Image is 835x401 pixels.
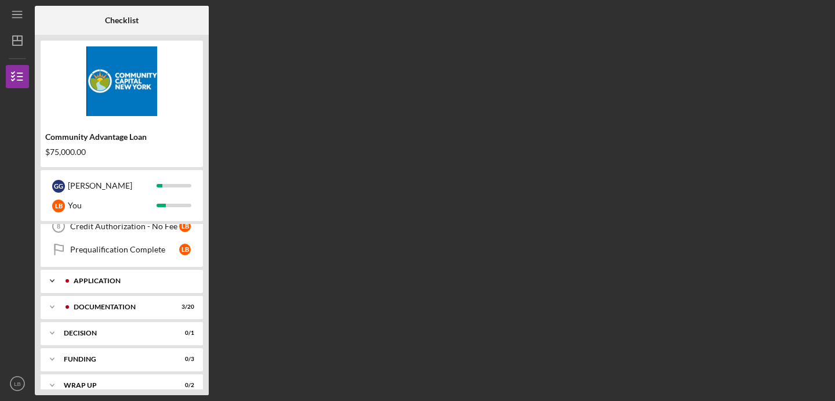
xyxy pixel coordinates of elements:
div: Documentation [74,304,165,310]
img: Product logo [41,46,203,116]
tspan: 8 [57,223,60,230]
text: LB [14,381,21,387]
div: L B [179,244,191,255]
div: [PERSON_NAME] [68,176,157,196]
div: Decision [64,330,165,337]
div: G G [52,180,65,193]
b: Checklist [105,16,139,25]
a: Prequalification CompleteLB [46,238,197,261]
div: You [68,196,157,215]
div: Credit Authorization - No Fee [70,222,179,231]
div: Prequalification Complete [70,245,179,254]
div: L B [179,221,191,232]
div: Wrap up [64,382,165,389]
div: 3 / 20 [173,304,194,310]
div: $75,000.00 [45,147,198,157]
div: Funding [64,356,165,363]
div: 0 / 2 [173,382,194,389]
div: L B [52,200,65,212]
div: Community Advantage Loan [45,132,198,142]
div: 0 / 3 [173,356,194,363]
div: 0 / 1 [173,330,194,337]
button: LB [6,372,29,395]
a: 8Credit Authorization - No FeeLB [46,215,197,238]
div: Application [74,277,188,284]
